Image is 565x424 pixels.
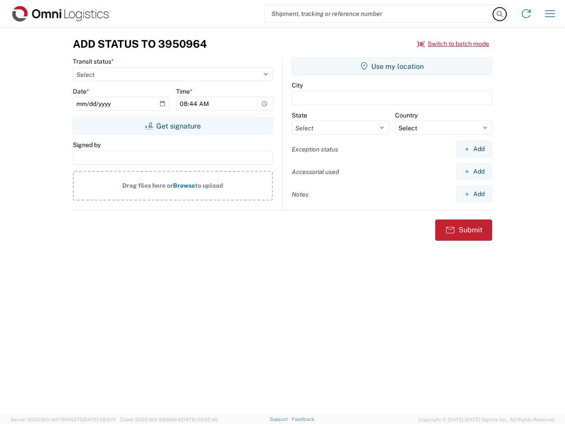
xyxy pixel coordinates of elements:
[265,5,493,22] input: Shipment, tracking or reference number
[395,111,418,119] label: Country
[270,416,292,422] a: Support
[292,168,339,176] label: Accessorial used
[73,141,101,149] label: Signed by
[73,117,273,135] button: Get signature
[181,417,218,422] span: [DATE] 09:32:48
[292,416,314,422] a: Feedback
[73,57,114,65] label: Transit status
[120,417,218,422] span: Client: 2025.18.0-9839db4
[456,163,492,180] button: Add
[83,417,116,422] span: [DATE] 09:51:11
[11,417,116,422] span: Server: 2025.18.0-dd719145275
[456,141,492,157] button: Add
[173,182,195,189] span: Browse
[418,416,554,424] span: Copyright © [DATE]-[DATE] Agistix Inc., All Rights Reserved
[292,190,309,198] label: Notes
[73,87,89,95] label: Date
[456,186,492,202] button: Add
[195,182,223,189] span: to upload
[122,182,173,189] span: Drag files here or
[73,38,207,50] h3: Add Status to 3950964
[292,145,338,153] label: Exception status
[435,220,492,241] button: Submit
[292,57,492,75] button: Use my location
[417,37,489,51] button: Switch to batch mode
[292,111,307,119] label: State
[176,87,192,95] label: Time
[292,81,303,89] label: City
